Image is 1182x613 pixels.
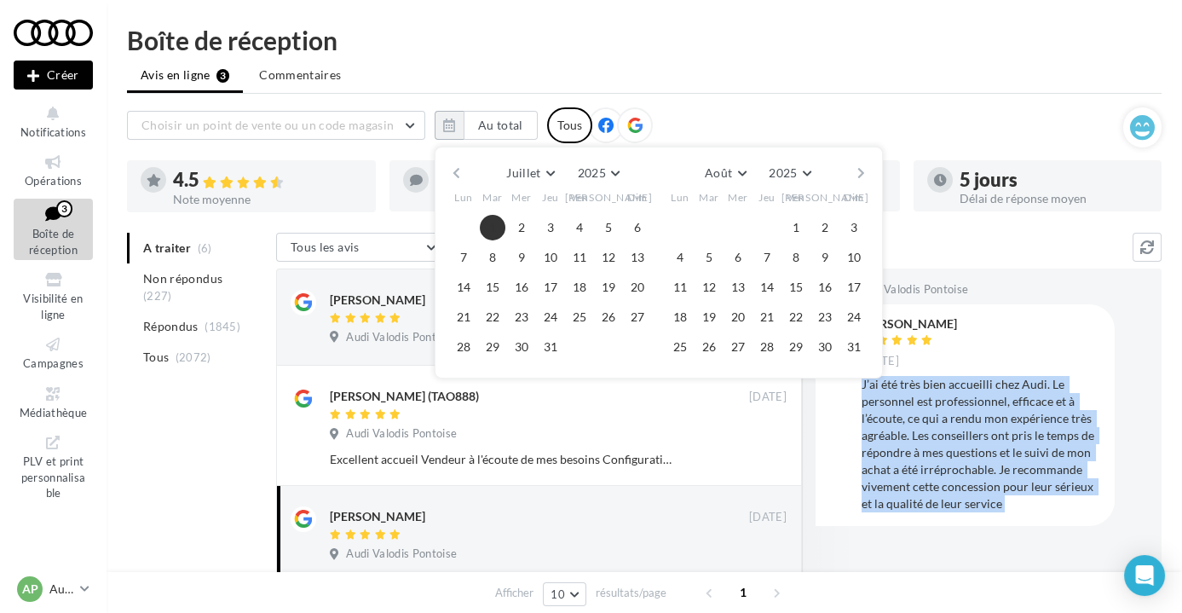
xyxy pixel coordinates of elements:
[667,304,693,330] button: 18
[330,388,479,405] div: [PERSON_NAME] (TAO888)
[14,267,93,325] a: Visibilité en ligne
[551,587,565,601] span: 10
[725,334,751,360] button: 27
[625,245,650,270] button: 13
[812,275,838,300] button: 16
[56,200,72,217] div: 3
[565,190,653,205] span: [PERSON_NAME]
[841,304,867,330] button: 24
[696,304,722,330] button: 19
[758,190,776,205] span: Jeu
[538,215,563,240] button: 3
[506,165,540,180] span: Juillet
[25,174,82,188] span: Opérations
[14,199,93,261] a: Boîte de réception3
[259,67,341,84] span: Commentaires
[291,240,360,254] span: Tous les avis
[14,332,93,373] a: Campagnes
[176,350,211,364] span: (2072)
[509,275,534,300] button: 16
[812,245,838,270] button: 9
[435,111,538,140] button: Au total
[509,334,534,360] button: 30
[567,275,592,300] button: 18
[480,304,505,330] button: 22
[14,430,93,504] a: PLV et print personnalisable
[143,289,172,303] span: (227)
[20,406,88,419] span: Médiathèque
[841,275,867,300] button: 17
[49,581,73,598] p: Audi PONTOISE
[781,190,869,205] span: [PERSON_NAME]
[625,215,650,240] button: 6
[173,194,362,205] div: Note moyenne
[725,275,751,300] button: 13
[667,334,693,360] button: 25
[671,190,689,205] span: Lun
[480,334,505,360] button: 29
[754,334,780,360] button: 28
[862,376,1101,512] div: J’ai été très bien accueilli chez Audi. Le personnel est professionnel, efficace et à l’écoute, c...
[346,330,457,345] span: Audi Valodis Pontoise
[14,101,93,142] button: Notifications
[699,190,719,205] span: Mar
[754,275,780,300] button: 14
[783,245,809,270] button: 8
[705,165,732,180] span: Août
[480,245,505,270] button: 8
[596,245,621,270] button: 12
[543,582,586,606] button: 10
[1124,555,1165,596] div: Open Intercom Messenger
[23,356,84,370] span: Campagnes
[451,304,476,330] button: 21
[698,161,752,185] button: Août
[143,318,199,335] span: Répondus
[578,165,606,180] span: 2025
[173,171,362,190] div: 4.5
[330,451,676,468] div: Excellent accueil Vendeur à l'écoute de mes besoins Configuration en direct du modèle qui m'intér...
[451,245,476,270] button: 7
[14,61,93,90] button: Créer
[346,546,457,562] span: Audi Valodis Pontoise
[14,381,93,423] a: Médiathèque
[729,579,757,606] span: 1
[783,215,809,240] button: 1
[857,282,968,298] span: Audi Valodis Pontoise
[499,161,561,185] button: Juillet
[511,190,532,205] span: Mer
[567,304,592,330] button: 25
[451,275,476,300] button: 14
[22,581,38,598] span: AP
[205,320,240,333] span: (1845)
[841,245,867,270] button: 10
[625,275,650,300] button: 20
[23,292,83,321] span: Visibilité en ligne
[464,111,538,140] button: Au total
[538,275,563,300] button: 17
[143,349,169,366] span: Tous
[783,304,809,330] button: 22
[482,190,503,205] span: Mar
[509,245,534,270] button: 9
[567,215,592,240] button: 4
[749,510,787,525] span: [DATE]
[728,190,748,205] span: Mer
[749,390,787,405] span: [DATE]
[725,304,751,330] button: 20
[754,245,780,270] button: 7
[812,304,838,330] button: 23
[862,318,957,330] div: [PERSON_NAME]
[725,245,751,270] button: 6
[480,215,505,240] button: 1
[547,107,592,143] div: Tous
[454,190,473,205] span: Lun
[127,111,425,140] button: Choisir un point de vente ou un code magasin
[667,275,693,300] button: 11
[29,227,78,257] span: Boîte de réception
[812,215,838,240] button: 2
[346,426,457,442] span: Audi Valodis Pontoise
[143,270,222,287] span: Non répondus
[14,573,93,605] a: AP Audi PONTOISE
[127,27,1162,53] div: Boîte de réception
